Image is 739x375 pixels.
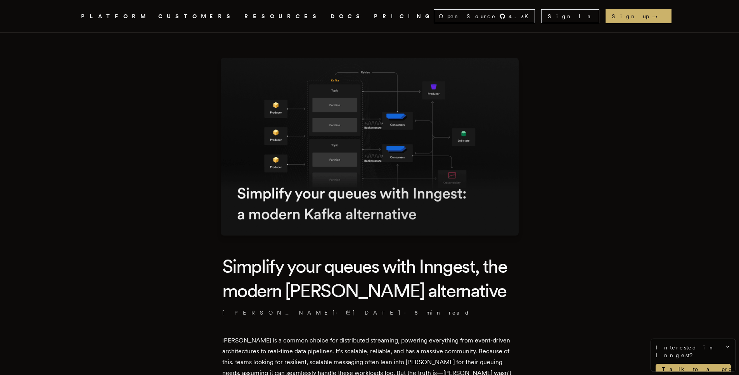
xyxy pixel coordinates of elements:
[158,12,235,21] a: CUSTOMERS
[652,12,665,20] span: →
[222,254,517,303] h1: Simplify your queues with Inngest, the modern [PERSON_NAME] alternative
[221,58,519,236] img: Featured image for Simplify your queues with Inngest, the modern Kafka alternative blog post
[374,12,434,21] a: PRICING
[331,12,365,21] a: DOCS
[415,309,470,317] span: 5 min read
[606,9,672,23] a: Sign up
[509,12,533,20] span: 4.3 K
[541,9,599,23] a: Sign In
[346,309,401,317] span: [DATE]
[244,12,321,21] button: RESOURCES
[222,309,517,317] p: [PERSON_NAME] · ·
[656,364,731,375] a: Talk to a product expert
[439,12,496,20] span: Open Source
[81,12,149,21] button: PLATFORM
[656,344,731,359] span: Interested in Inngest?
